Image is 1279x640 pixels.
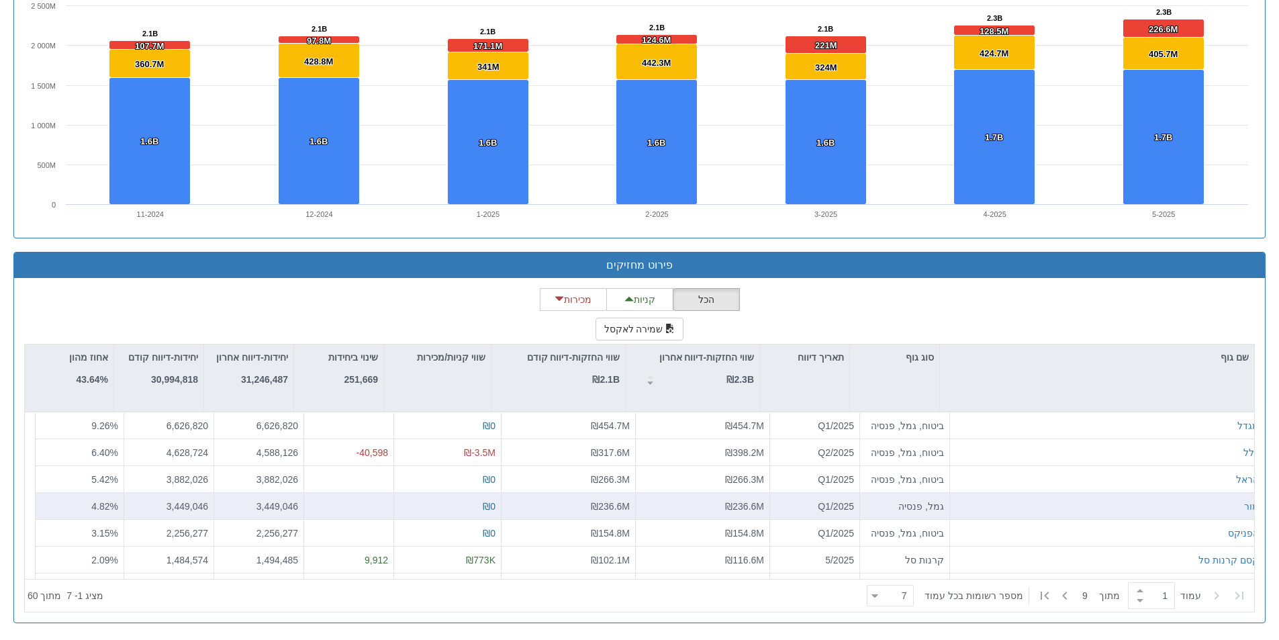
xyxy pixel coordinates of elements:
[328,350,378,365] p: שינוי ביחידות
[647,138,665,148] tspan: 1.6B
[591,447,630,458] span: ₪317.6M
[987,14,1002,22] tspan: 2.3B
[69,350,108,365] p: אחוז מהון
[1082,589,1099,602] span: 9
[1244,500,1259,513] button: מור
[241,374,288,385] strong: 31,246,487
[775,553,854,567] div: 5/2025
[41,473,118,486] div: 5.42 %
[1149,49,1178,59] tspan: 405.7M
[725,501,764,512] span: ₪236.6M
[725,528,764,539] span: ₪154.8M
[726,374,754,385] strong: ₪2.3B
[1180,589,1201,602] span: ‏עמוד
[861,581,1251,610] div: ‏ מתוך
[814,210,837,218] text: 3-2025
[128,350,198,365] p: יחידות-דיווח קודם
[1152,210,1175,218] text: 5-2025
[980,26,1008,36] tspan: 128.5M
[645,210,668,218] text: 2-2025
[41,500,118,513] div: 4.82 %
[649,24,665,32] tspan: 2.1B
[725,474,764,485] span: ₪266.3M
[591,501,630,512] span: ₪236.6M
[220,553,298,567] div: 1,494,485
[1243,446,1259,459] button: כלל
[344,374,378,385] strong: 251,669
[31,2,56,10] tspan: 2 500M
[865,500,944,513] div: גמל, פנסיה
[818,25,833,33] tspan: 2.1B
[760,345,849,370] div: תאריך דיווח
[1228,527,1259,540] button: הפניקס
[591,528,630,539] span: ₪154.8M
[130,527,208,540] div: 2,256,277
[310,136,328,146] tspan: 1.6B
[815,62,837,73] tspan: 324M
[815,40,837,50] tspan: 221M
[307,36,331,46] tspan: 97.8M
[483,501,495,512] span: ₪0
[31,122,56,130] tspan: 1 000M
[865,553,944,567] div: קרנות סל
[642,35,671,45] tspan: 124.6M
[925,589,1023,602] span: ‏מספר רשומות בכל עמוד
[140,136,158,146] tspan: 1.6B
[591,474,630,485] span: ₪266.3M
[775,473,854,486] div: Q1/2025
[135,41,164,51] tspan: 107.7M
[1236,473,1259,486] button: הראל
[304,56,333,66] tspan: 428.8M
[479,138,497,148] tspan: 1.6B
[305,210,332,218] text: 12-2024
[135,59,164,69] tspan: 360.7M
[41,553,118,567] div: 2.09 %
[540,288,607,311] button: מכירות
[41,527,118,540] div: 3.15 %
[673,288,740,311] button: הכל
[28,581,103,610] div: ‏מציג 1 - 7 ‏ מתוך 60
[865,419,944,432] div: ביטוח, גמל, פנסיה
[659,350,754,365] p: שווי החזקות-דיווח אחרון
[130,553,208,567] div: 1,484,574
[591,420,630,431] span: ₪454.7M
[480,28,495,36] tspan: 2.1B
[725,420,764,431] span: ₪454.7M
[37,161,56,169] text: 500M
[1198,553,1259,567] button: קסם קרנות סל
[775,446,854,459] div: Q2/2025
[130,446,208,459] div: 4,628,724
[1149,24,1178,34] tspan: 226.6M
[483,528,495,539] span: ₪0
[940,345,1254,370] div: שם גוף
[725,447,764,458] span: ₪398.2M
[980,48,1008,58] tspan: 424.7M
[865,473,944,486] div: ביטוח, גמל, פנסיה
[592,374,620,385] strong: ₪2.1B
[1156,8,1172,16] tspan: 2.3B
[477,62,500,72] tspan: 341M
[220,419,298,432] div: 6,626,820
[466,555,495,565] span: ₪773K
[464,447,495,458] span: ₪-3.5M
[1154,132,1172,142] tspan: 1.7B
[642,58,671,68] tspan: 442.3M
[220,500,298,513] div: 3,449,046
[142,30,158,38] tspan: 2.1B
[984,210,1006,218] text: 4-2025
[1237,419,1259,432] button: מגדל
[816,138,835,148] tspan: 1.6B
[151,374,198,385] strong: 30,994,818
[130,473,208,486] div: 3,882,026
[216,350,288,365] p: יחידות-דיווח אחרון
[775,527,854,540] div: Q1/2025
[312,25,327,33] tspan: 2.1B
[130,500,208,513] div: 3,449,046
[310,446,388,459] div: -40,598
[775,500,854,513] div: Q1/2025
[473,41,502,51] tspan: 171.1M
[606,288,673,311] button: קניות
